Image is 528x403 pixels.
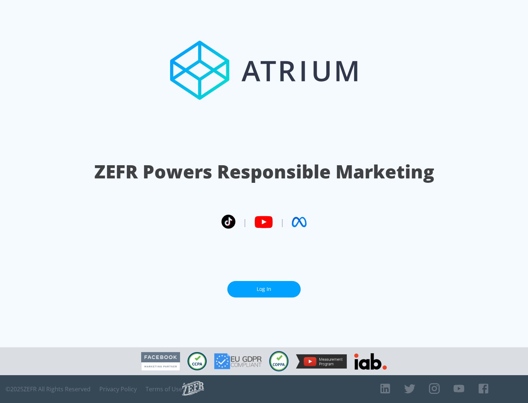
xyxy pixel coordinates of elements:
img: CCPA Compliant [187,352,207,370]
span: | [243,217,247,228]
a: Privacy Policy [99,385,137,393]
img: YouTube Measurement Program [296,354,347,369]
img: Facebook Marketing Partner [141,352,180,371]
img: GDPR Compliant [214,353,262,369]
span: © 2025 ZEFR All Rights Reserved [5,385,91,393]
span: | [280,217,285,228]
img: IAB [354,353,387,370]
a: Terms of Use [146,385,182,393]
h1: ZEFR Powers Responsible Marketing [94,159,434,184]
img: COPPA Compliant [269,351,289,371]
a: Log In [227,281,301,297]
